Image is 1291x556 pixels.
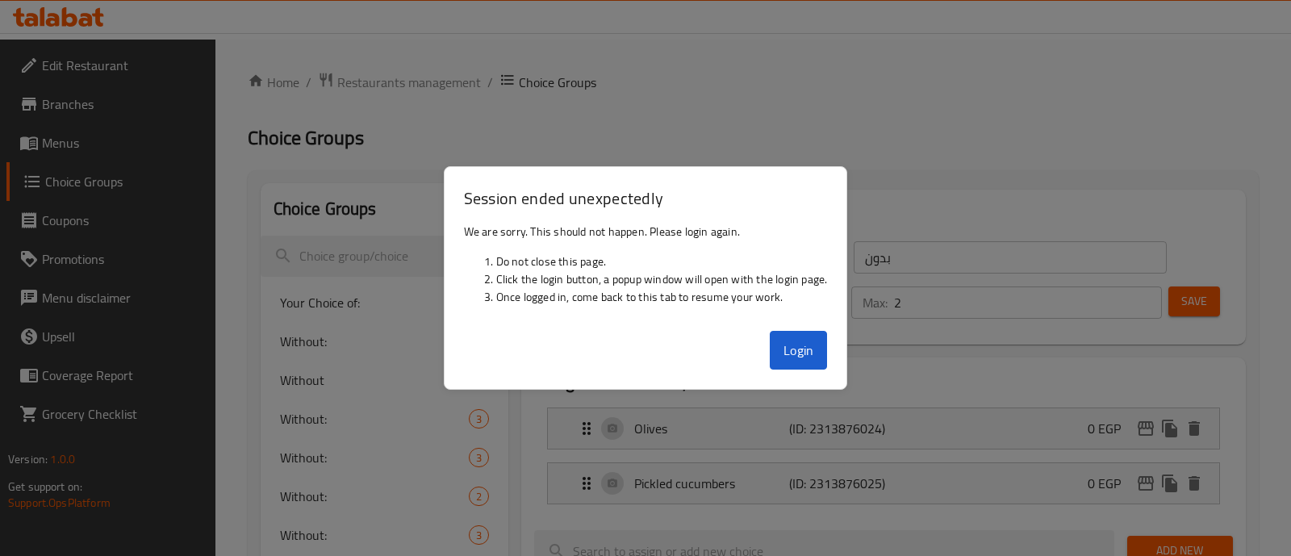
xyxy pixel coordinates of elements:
div: We are sorry. This should not happen. Please login again. [445,216,847,324]
h3: Session ended unexpectedly [464,186,828,210]
li: Click the login button, a popup window will open with the login page. [496,270,828,288]
li: Once logged in, come back to this tab to resume your work. [496,288,828,306]
button: Login [770,331,828,370]
li: Do not close this page. [496,253,828,270]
